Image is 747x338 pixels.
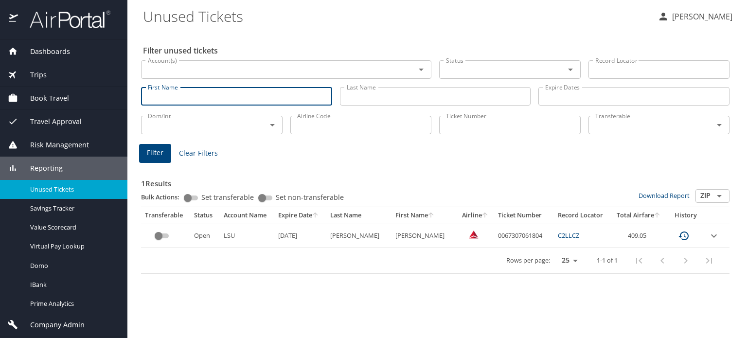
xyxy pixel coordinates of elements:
[18,140,89,150] span: Risk Management
[145,211,186,220] div: Transferable
[139,144,171,163] button: Filter
[414,63,428,76] button: Open
[30,299,116,308] span: Prime Analytics
[201,194,254,201] span: Set transferable
[30,185,116,194] span: Unused Tickets
[18,70,47,80] span: Trips
[312,213,319,219] button: sort
[190,224,220,248] td: Open
[274,207,326,224] th: Expire Date
[611,224,667,248] td: 409.05
[276,194,344,201] span: Set non-transferable
[141,172,729,189] h3: 1 Results
[597,257,618,264] p: 1-1 of 1
[143,43,731,58] h2: Filter unused tickets
[326,207,391,224] th: Last Name
[30,223,116,232] span: Value Scorecard
[175,144,222,162] button: Clear Filters
[30,280,116,289] span: IBank
[639,191,690,200] a: Download Report
[30,204,116,213] span: Savings Tracker
[654,8,736,25] button: [PERSON_NAME]
[141,193,187,201] p: Bulk Actions:
[712,189,726,203] button: Open
[266,118,279,132] button: Open
[18,46,70,57] span: Dashboards
[220,224,274,248] td: LSU
[611,207,667,224] th: Total Airfare
[220,207,274,224] th: Account Name
[18,116,82,127] span: Travel Approval
[147,147,163,159] span: Filter
[30,242,116,251] span: Virtual Pay Lookup
[179,147,218,160] span: Clear Filters
[428,213,435,219] button: sort
[554,207,611,224] th: Record Locator
[190,207,220,224] th: Status
[457,207,494,224] th: Airline
[564,63,577,76] button: Open
[143,1,650,31] h1: Unused Tickets
[141,207,729,274] table: custom pagination table
[18,93,69,104] span: Book Travel
[274,224,326,248] td: [DATE]
[469,230,479,239] img: Delta Airlines
[391,224,457,248] td: [PERSON_NAME]
[494,207,554,224] th: Ticket Number
[708,230,720,242] button: expand row
[667,207,704,224] th: History
[654,213,661,219] button: sort
[18,163,63,174] span: Reporting
[30,261,116,270] span: Domo
[558,231,579,240] a: C2LLCZ
[712,118,726,132] button: Open
[391,207,457,224] th: First Name
[482,213,489,219] button: sort
[19,10,110,29] img: airportal-logo.png
[326,224,391,248] td: [PERSON_NAME]
[554,253,581,268] select: rows per page
[18,320,85,330] span: Company Admin
[494,224,554,248] td: 0067307061804
[9,10,19,29] img: icon-airportal.png
[506,257,550,264] p: Rows per page:
[669,11,732,22] p: [PERSON_NAME]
